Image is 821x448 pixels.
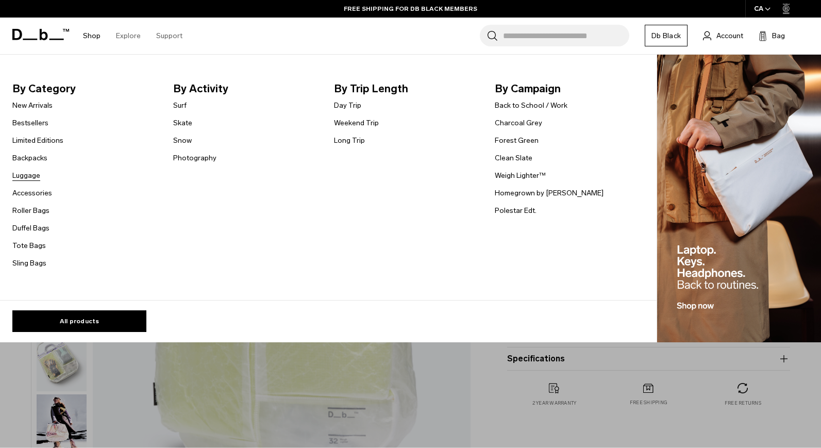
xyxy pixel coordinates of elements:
a: Long Trip [334,135,365,146]
a: FREE SHIPPING FOR DB BLACK MEMBERS [344,4,477,13]
a: Charcoal Grey [495,118,542,128]
a: Clean Slate [495,153,532,163]
a: Surf [173,100,187,111]
a: Tote Bags [12,240,46,251]
span: Bag [772,30,785,41]
span: By Trip Length [334,80,478,97]
a: Forest Green [495,135,539,146]
a: Accessories [12,188,52,198]
a: All products [12,310,146,332]
a: Sling Bags [12,258,46,269]
a: Day Trip [334,100,361,111]
nav: Main Navigation [75,18,190,54]
button: Bag [759,29,785,42]
span: By Activity [173,80,317,97]
a: Account [703,29,743,42]
img: Db [657,55,821,343]
a: Weigh Lighter™ [495,170,546,181]
a: Photography [173,153,216,163]
a: Snow [173,135,192,146]
a: Weekend Trip [334,118,379,128]
span: By Category [12,80,157,97]
a: Db Black [645,25,688,46]
a: Duffel Bags [12,223,49,234]
a: Support [156,18,182,54]
a: Back to School / Work [495,100,567,111]
a: Shop [83,18,100,54]
a: Limited Editions [12,135,63,146]
a: Backpacks [12,153,47,163]
a: Explore [116,18,141,54]
a: New Arrivals [12,100,53,111]
span: Account [716,30,743,41]
span: By Campaign [495,80,639,97]
a: Roller Bags [12,205,49,216]
a: Polestar Edt. [495,205,537,216]
a: Skate [173,118,192,128]
a: Homegrown by [PERSON_NAME] [495,188,604,198]
a: Bestsellers [12,118,48,128]
a: Luggage [12,170,40,181]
